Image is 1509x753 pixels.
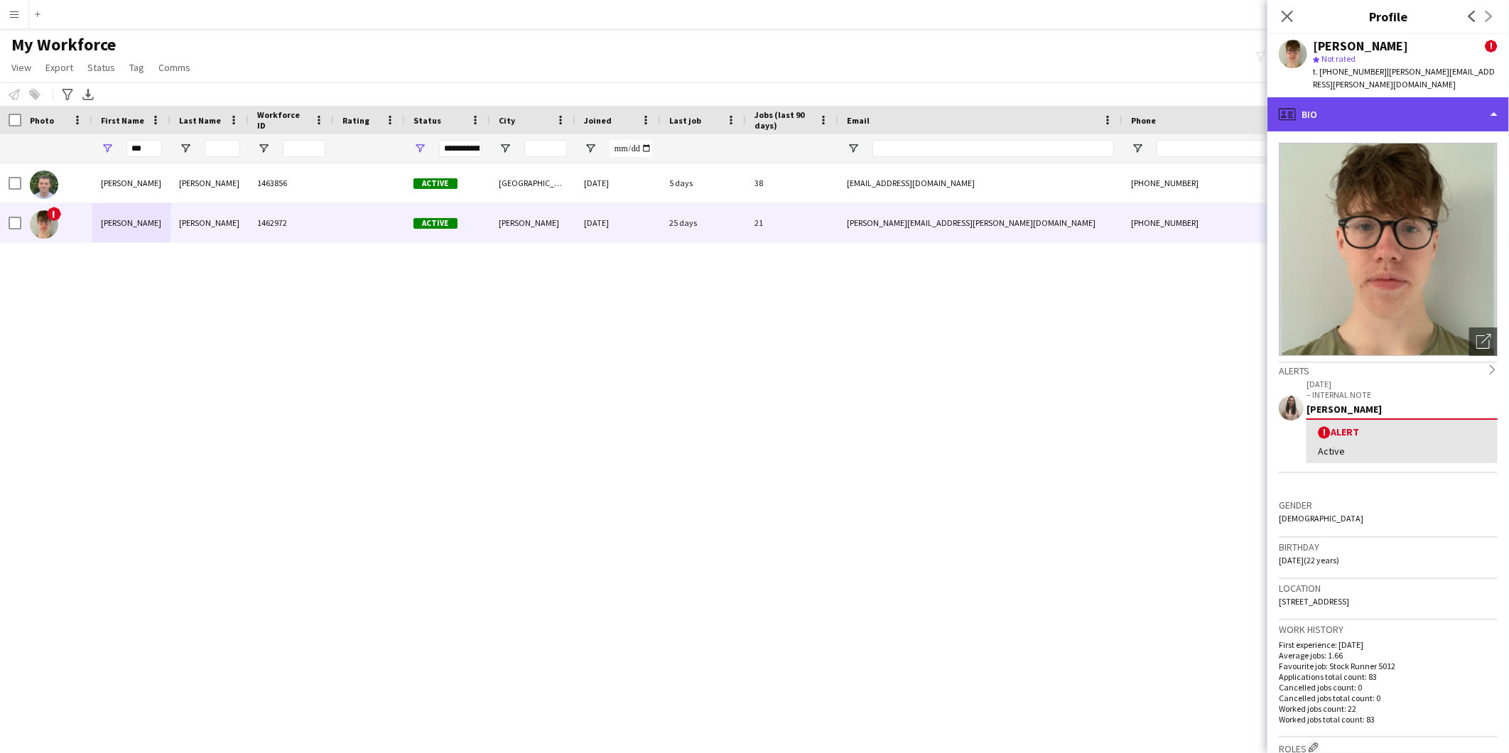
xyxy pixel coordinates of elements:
div: [PERSON_NAME] [92,163,171,202]
span: Not rated [1321,53,1356,64]
span: | [PERSON_NAME][EMAIL_ADDRESS][PERSON_NAME][DOMAIN_NAME] [1313,66,1495,90]
button: Open Filter Menu [413,142,426,155]
div: [PERSON_NAME] [92,203,171,242]
h3: Gender [1279,499,1498,511]
div: Bio [1267,97,1509,131]
div: [PERSON_NAME] [171,203,249,242]
span: [DATE] (22 years) [1279,555,1339,565]
a: Status [82,58,121,77]
span: Comms [158,61,190,74]
p: Average jobs: 1.66 [1279,650,1498,661]
span: View [11,61,31,74]
span: Last job [669,115,701,126]
span: Email [847,115,870,126]
div: [EMAIL_ADDRESS][DOMAIN_NAME] [838,163,1123,202]
input: City Filter Input [524,140,567,157]
p: Worked jobs total count: 83 [1279,714,1498,725]
button: Open Filter Menu [1131,142,1144,155]
p: Worked jobs count: 22 [1279,703,1498,714]
p: Favourite job: Stock Runner 5012 [1279,661,1498,671]
a: Comms [153,58,196,77]
p: Applications total count: 83 [1279,671,1498,682]
div: 5 days [661,163,746,202]
h3: Birthday [1279,541,1498,553]
button: Open Filter Menu [101,142,114,155]
app-action-btn: Advanced filters [59,86,76,103]
div: 38 [746,163,838,202]
span: [DEMOGRAPHIC_DATA] [1279,513,1363,524]
span: Joined [584,115,612,126]
p: Cancelled jobs total count: 0 [1279,693,1498,703]
span: Photo [30,115,54,126]
button: Open Filter Menu [499,142,512,155]
span: Status [413,115,441,126]
span: Active [413,218,458,229]
div: 21 [746,203,838,242]
input: Joined Filter Input [610,140,652,157]
div: Alerts [1279,362,1498,377]
app-action-btn: Export XLSX [80,86,97,103]
img: Crew avatar or photo [1279,143,1498,356]
span: ! [1485,40,1498,53]
h3: Work history [1279,623,1498,636]
span: Rating [342,115,369,126]
h3: Profile [1267,7,1509,26]
span: Phone [1131,115,1156,126]
div: [PERSON_NAME] [1313,40,1408,53]
span: Active [413,178,458,189]
span: Status [87,61,115,74]
div: [DATE] [575,203,661,242]
h3: Location [1279,582,1498,595]
div: [GEOGRAPHIC_DATA] [490,163,575,202]
p: Cancelled jobs count: 0 [1279,682,1498,693]
div: 1462972 [249,203,334,242]
div: [PERSON_NAME] [490,203,575,242]
div: 1463856 [249,163,334,202]
button: Open Filter Menu [584,142,597,155]
span: First Name [101,115,144,126]
span: [STREET_ADDRESS] [1279,596,1349,607]
p: [DATE] [1307,379,1498,389]
input: Email Filter Input [872,140,1114,157]
div: [PERSON_NAME][EMAIL_ADDRESS][PERSON_NAME][DOMAIN_NAME] [838,203,1123,242]
span: ! [1318,426,1331,439]
button: Open Filter Menu [179,142,192,155]
input: Workforce ID Filter Input [283,140,325,157]
input: Phone Filter Input [1157,140,1296,157]
img: Benedict Owens [30,170,58,199]
div: Alert [1318,426,1486,439]
div: [PHONE_NUMBER] [1123,203,1304,242]
input: First Name Filter Input [126,140,162,157]
span: t. [PHONE_NUMBER] [1313,66,1387,77]
span: Export [45,61,73,74]
div: [PERSON_NAME] [1307,403,1498,416]
span: City [499,115,515,126]
div: 25 days [661,203,746,242]
input: Last Name Filter Input [205,140,240,157]
div: [PHONE_NUMBER] [1123,163,1304,202]
span: Jobs (last 90 days) [754,109,813,131]
p: First experience: [DATE] [1279,639,1498,650]
a: Tag [124,58,150,77]
a: View [6,58,37,77]
div: [DATE] [575,163,661,202]
div: Active [1318,445,1486,457]
p: – INTERNAL NOTE [1307,389,1498,400]
span: Last Name [179,115,221,126]
span: Workforce ID [257,109,308,131]
div: Open photos pop-in [1469,327,1498,356]
div: [PERSON_NAME] [171,163,249,202]
span: ! [47,207,61,221]
button: Open Filter Menu [257,142,270,155]
img: Ned Sowden [30,210,58,239]
a: Export [40,58,79,77]
button: Open Filter Menu [847,142,860,155]
span: My Workforce [11,34,116,55]
span: Tag [129,61,144,74]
